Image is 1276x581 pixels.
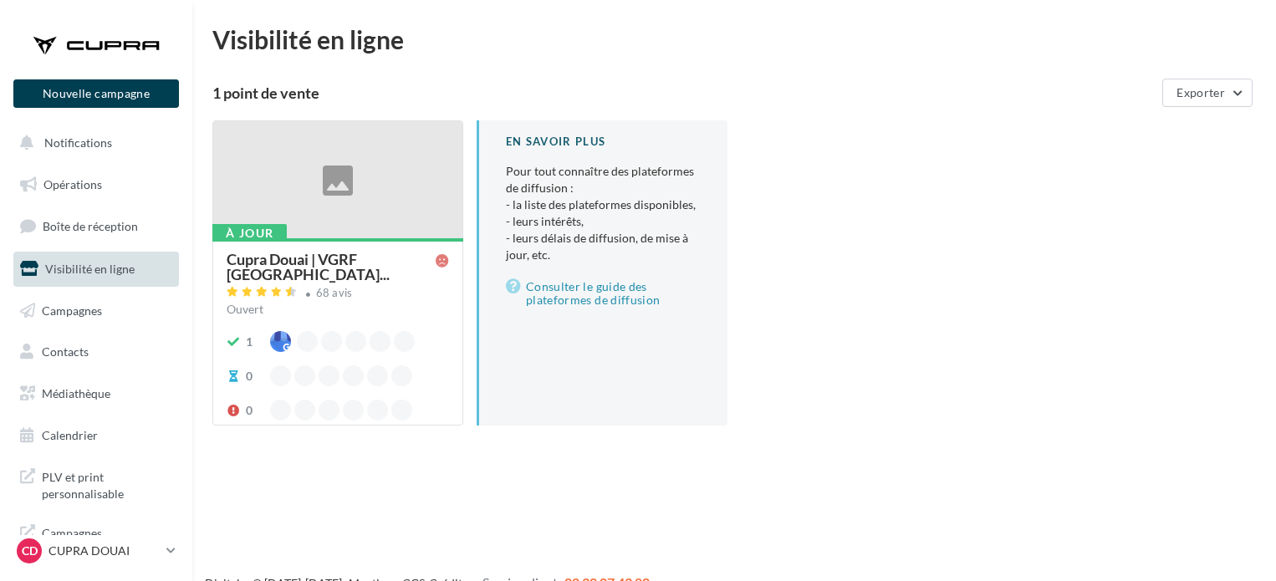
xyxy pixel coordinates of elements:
[246,368,253,385] div: 0
[10,376,182,411] a: Médiathèque
[1176,85,1225,99] span: Exporter
[42,303,102,317] span: Campagnes
[212,85,1156,100] div: 1 point de vente
[10,293,182,329] a: Campagnes
[227,302,263,316] span: Ouvert
[43,177,102,191] span: Opérations
[42,344,89,359] span: Contacts
[10,167,182,202] a: Opérations
[246,402,253,419] div: 0
[10,125,176,161] button: Notifications
[1162,79,1253,107] button: Exporter
[48,543,160,559] p: CUPRA DOUAI
[42,386,110,400] span: Médiathèque
[316,288,353,298] div: 68 avis
[212,224,287,242] div: À jour
[212,27,1256,52] div: Visibilité en ligne
[10,334,182,369] a: Contacts
[10,418,182,453] a: Calendrier
[506,230,701,263] li: - leurs délais de diffusion, de mise à jour, etc.
[44,135,112,150] span: Notifications
[42,522,172,558] span: Campagnes DataOnDemand
[22,543,38,559] span: CD
[13,535,179,567] a: CD CUPRA DOUAI
[13,79,179,108] button: Nouvelle campagne
[506,134,701,150] div: En savoir plus
[506,196,701,213] li: - la liste des plateformes disponibles,
[506,213,701,230] li: - leurs intérêts,
[10,252,182,287] a: Visibilité en ligne
[10,208,182,244] a: Boîte de réception
[10,515,182,564] a: Campagnes DataOnDemand
[227,284,449,304] a: 68 avis
[10,459,182,508] a: PLV et print personnalisable
[506,163,701,263] p: Pour tout connaître des plateformes de diffusion :
[506,277,701,310] a: Consulter le guide des plateformes de diffusion
[227,252,436,282] span: Cupra Douai | VGRF [GEOGRAPHIC_DATA]...
[42,466,172,502] span: PLV et print personnalisable
[45,262,135,276] span: Visibilité en ligne
[43,219,138,233] span: Boîte de réception
[42,428,98,442] span: Calendrier
[246,334,253,350] div: 1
